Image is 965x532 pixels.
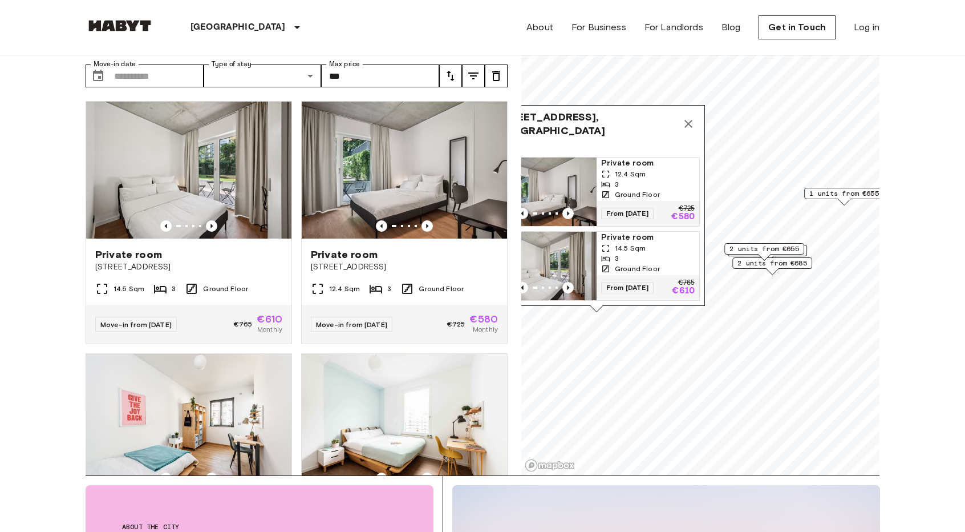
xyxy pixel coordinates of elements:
[95,261,282,273] span: [STREET_ADDRESS]
[526,21,553,34] a: About
[494,232,597,300] img: Marketing picture of unit DE-01-259-004-01Q
[421,473,433,484] button: Previous image
[447,319,465,329] span: €725
[86,102,291,239] img: Marketing picture of unit DE-01-259-004-01Q
[644,21,703,34] a: For Landlords
[615,253,619,264] span: 3
[615,264,660,274] span: Ground Floor
[732,257,812,275] div: Map marker
[721,21,741,34] a: Blog
[160,473,172,484] button: Previous image
[493,110,677,138] span: [STREET_ADDRESS], [GEOGRAPHIC_DATA]
[206,473,217,484] button: Previous image
[615,243,646,253] span: 14.5 Sqm
[729,244,799,254] span: 2 units from €655
[601,158,695,169] span: Private room
[302,354,507,491] img: Marketing picture of unit DE-01-09-020-02Q
[854,21,879,34] a: Log in
[485,65,508,87] button: tune
[257,324,282,334] span: Monthly
[493,231,700,301] a: Marketing picture of unit DE-01-259-004-01QPrevious imagePrevious imagePrivate room14.5 Sqm3Groun...
[387,284,391,294] span: 3
[311,261,498,273] span: [STREET_ADDRESS]
[615,179,619,190] span: 3
[439,65,462,87] button: tune
[494,158,597,226] img: Marketing picture of unit DE-01-259-004-03Q
[469,314,498,324] span: €580
[615,169,646,179] span: 12.4 Sqm
[376,473,387,484] button: Previous image
[672,287,695,296] p: €610
[86,20,154,31] img: Habyt
[302,102,507,239] img: Marketing picture of unit DE-01-259-004-03Q
[190,21,286,34] p: [GEOGRAPHIC_DATA]
[329,59,360,69] label: Max price
[601,208,654,219] span: From [DATE]
[100,320,172,329] span: Move-in from [DATE]
[601,282,654,293] span: From [DATE]
[87,65,110,87] button: Choose date
[311,248,378,261] span: Private room
[122,522,397,532] span: About the city
[419,284,464,294] span: Ground Floor
[679,205,695,212] p: €725
[517,282,528,293] button: Previous image
[493,142,700,152] span: 2 units
[203,284,248,294] span: Ground Floor
[257,314,282,324] span: €610
[113,284,144,294] span: 14.5 Sqm
[316,320,387,329] span: Move-in from [DATE]
[488,105,705,312] div: Map marker
[234,319,253,329] span: €765
[571,21,626,34] a: For Business
[737,258,807,268] span: 2 units from €685
[562,208,574,219] button: Previous image
[86,101,292,344] a: Marketing picture of unit DE-01-259-004-01QPrevious imagePrevious imagePrivate room[STREET_ADDRES...
[678,280,695,287] p: €765
[172,284,176,294] span: 3
[615,190,660,200] span: Ground Floor
[86,354,291,491] img: Marketing picture of unit DE-01-09-022-01Q
[517,208,528,219] button: Previous image
[212,59,252,69] label: Type of stay
[804,188,884,205] div: Map marker
[95,248,162,261] span: Private room
[809,188,879,199] span: 1 units from €655
[160,220,172,232] button: Previous image
[473,324,498,334] span: Monthly
[601,232,695,243] span: Private room
[421,220,433,232] button: Previous image
[329,284,360,294] span: 12.4 Sqm
[562,282,574,293] button: Previous image
[525,459,575,472] a: Mapbox logo
[94,59,136,69] label: Move-in date
[671,212,695,221] p: €580
[759,15,836,39] a: Get in Touch
[724,243,804,261] div: Map marker
[301,101,508,344] a: Marketing picture of unit DE-01-259-004-03QPrevious imagePrevious imagePrivate room[STREET_ADDRES...
[493,157,700,227] a: Marketing picture of unit DE-01-259-004-03QPrevious imagePrevious imagePrivate room12.4 Sqm3Groun...
[462,65,485,87] button: tune
[376,220,387,232] button: Previous image
[206,220,217,232] button: Previous image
